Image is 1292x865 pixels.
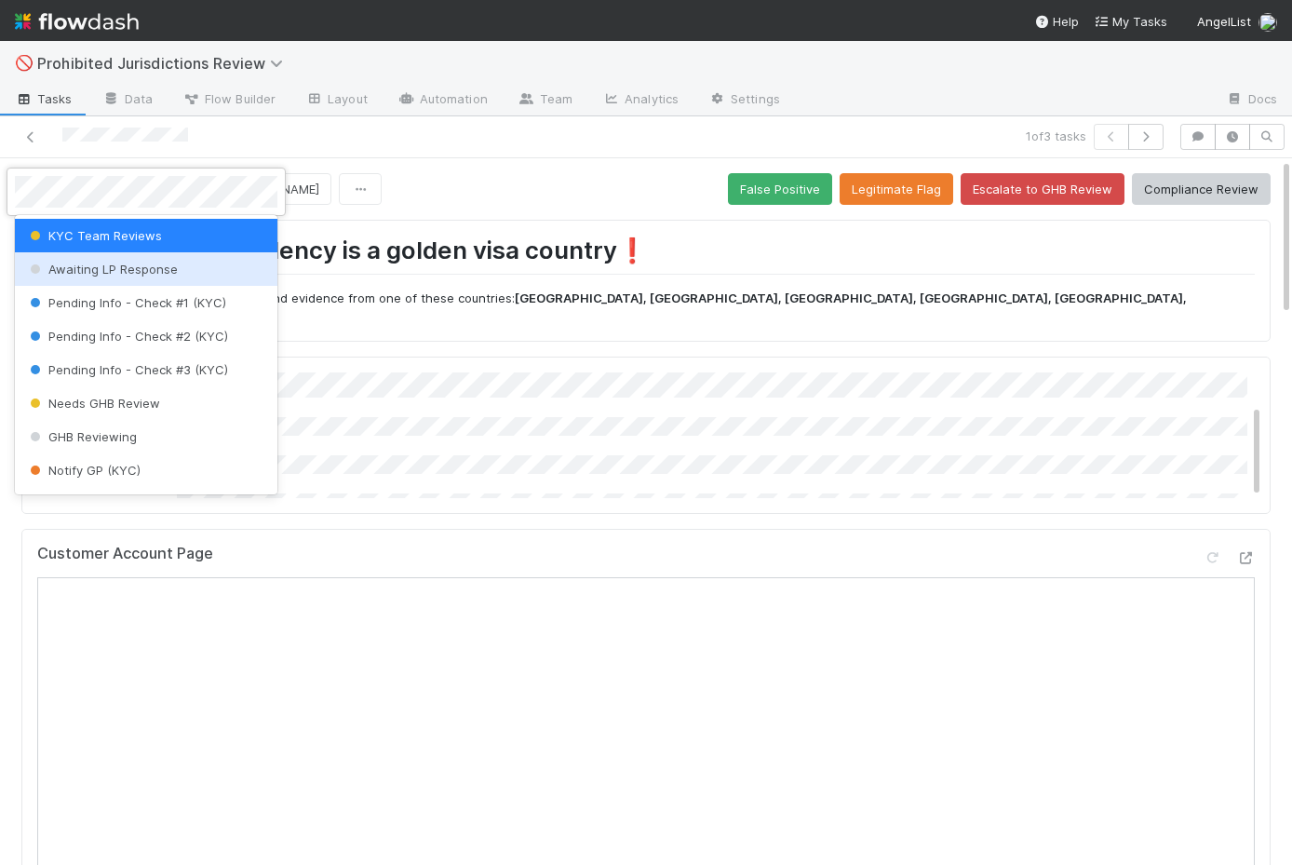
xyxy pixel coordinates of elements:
[26,396,160,411] span: Needs GHB Review
[26,329,228,344] span: Pending Info - Check #2 (KYC)
[26,228,162,243] span: KYC Team Reviews
[26,262,178,277] span: Awaiting LP Response
[26,429,137,444] span: GHB Reviewing
[26,362,228,377] span: Pending Info - Check #3 (KYC)
[26,463,141,478] span: Notify GP (KYC)
[26,295,226,310] span: Pending Info - Check #1 (KYC)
